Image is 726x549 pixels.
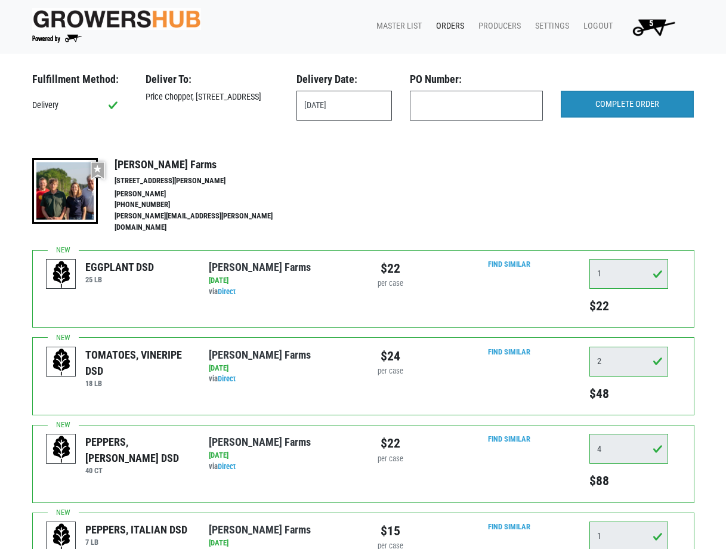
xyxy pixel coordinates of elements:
[372,434,409,453] div: $22
[47,347,76,377] img: placeholder-variety-43d6402dacf2d531de610a020419775a.svg
[85,379,191,388] h6: 18 LB
[372,522,409,541] div: $15
[85,347,191,379] div: TOMATOES, VINERIPE DSD
[32,35,82,43] img: Powered by Big Wheelbarrow
[209,450,354,461] div: [DATE]
[410,73,543,86] h3: PO Number:
[488,347,530,356] a: Find Similar
[218,462,236,471] a: Direct
[218,287,236,296] a: Direct
[85,538,187,547] h6: 7 LB
[146,73,279,86] h3: Deliver To:
[589,434,668,464] input: Qty
[47,434,76,464] img: placeholder-variety-43d6402dacf2d531de610a020419775a.svg
[469,15,526,38] a: Producers
[372,278,409,289] div: per case
[296,73,392,86] h3: Delivery Date:
[85,259,154,275] div: EGGPLANT DSD
[115,175,298,187] li: [STREET_ADDRESS][PERSON_NAME]
[296,91,392,121] input: Select Date
[649,18,653,29] span: 5
[32,158,98,224] img: thumbnail-8a08f3346781c529aa742b86dead986c.jpg
[372,347,409,366] div: $24
[209,286,354,298] div: via
[85,275,154,284] h6: 25 LB
[488,522,530,531] a: Find Similar
[589,473,668,489] h5: $88
[209,523,311,536] a: [PERSON_NAME] Farms
[218,374,236,383] a: Direct
[589,259,668,289] input: Qty
[589,347,668,377] input: Qty
[589,386,668,402] h5: $48
[115,199,298,211] li: [PHONE_NUMBER]
[574,15,617,38] a: Logout
[137,91,288,104] div: Price Chopper, [STREET_ADDRESS]
[427,15,469,38] a: Orders
[209,374,354,385] div: via
[526,15,574,38] a: Settings
[617,15,685,39] a: 5
[589,298,668,314] h5: $22
[209,348,311,361] a: [PERSON_NAME] Farms
[209,538,354,549] div: [DATE]
[115,158,298,171] h4: [PERSON_NAME] Farms
[209,363,354,374] div: [DATE]
[32,8,202,30] img: original-fc7597fdc6adbb9d0e2ae620e786d1a2.jpg
[115,189,298,200] li: [PERSON_NAME]
[372,454,409,465] div: per case
[627,15,680,39] img: Cart
[367,15,427,38] a: Master List
[561,91,694,118] input: COMPLETE ORDER
[47,260,76,289] img: placeholder-variety-43d6402dacf2d531de610a020419775a.svg
[488,260,530,269] a: Find Similar
[85,466,191,475] h6: 40 CT
[85,522,187,538] div: PEPPERS, ITALIAN DSD
[209,436,311,448] a: [PERSON_NAME] Farms
[85,434,191,466] div: PEPPERS, [PERSON_NAME] DSD
[372,259,409,278] div: $22
[372,366,409,377] div: per case
[209,261,311,273] a: [PERSON_NAME] Farms
[209,461,354,473] div: via
[488,434,530,443] a: Find Similar
[32,73,128,86] h3: Fulfillment Method:
[115,211,298,233] li: [PERSON_NAME][EMAIL_ADDRESS][PERSON_NAME][DOMAIN_NAME]
[209,275,354,286] div: [DATE]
